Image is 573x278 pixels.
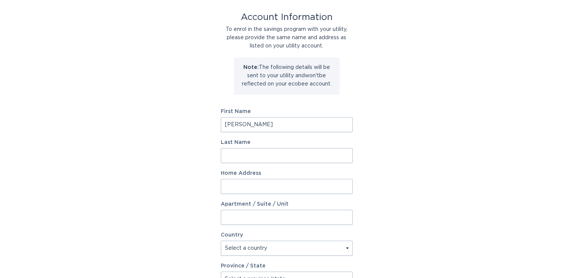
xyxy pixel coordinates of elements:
[221,232,243,238] label: Country
[243,65,259,70] strong: Note:
[221,109,353,114] label: First Name
[221,171,353,176] label: Home Address
[221,140,353,145] label: Last Name
[221,202,353,207] label: Apartment / Suite / Unit
[221,263,266,269] label: Province / State
[221,13,353,21] div: Account Information
[221,25,353,50] div: To enrol in the savings program with your utility, please provide the same name and address as li...
[240,63,334,88] p: The following details will be sent to your utility and won't be reflected on your ecobee account.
